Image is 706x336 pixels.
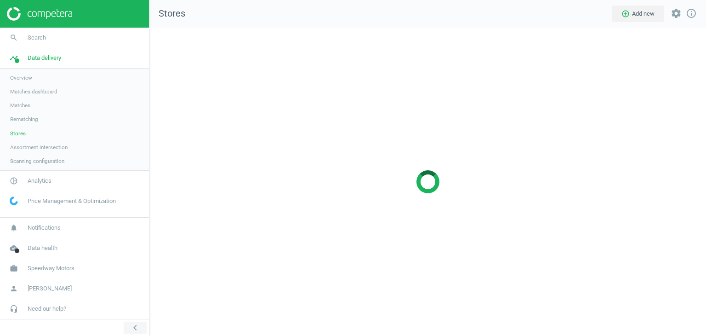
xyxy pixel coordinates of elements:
[10,144,68,151] span: Assortment intersection
[28,177,51,185] span: Analytics
[5,260,23,277] i: work
[28,305,66,313] span: Need our help?
[5,239,23,257] i: cloud_done
[149,7,185,20] span: Stores
[5,219,23,237] i: notifications
[10,74,32,81] span: Overview
[28,244,57,252] span: Data health
[124,322,147,334] button: chevron_left
[28,54,61,62] span: Data delivery
[686,8,697,20] a: info_outline
[28,284,72,293] span: [PERSON_NAME]
[10,88,57,95] span: Matches dashboard
[10,130,26,137] span: Stores
[10,102,30,109] span: Matches
[28,197,116,205] span: Price Management & Optimization
[10,157,64,165] span: Scanning configuration
[612,6,664,22] button: add_circle_outlineAdd new
[7,7,72,21] img: ajHJNr6hYgQAAAAASUVORK5CYII=
[5,172,23,190] i: pie_chart_outlined
[686,8,697,19] i: info_outline
[10,116,38,123] span: Rematching
[28,264,74,272] span: Speedway Motors
[10,197,18,205] img: wGWNvw8QSZomAAAAABJRU5ErkJggg==
[5,29,23,46] i: search
[5,280,23,297] i: person
[5,300,23,318] i: headset_mic
[621,10,630,18] i: add_circle_outline
[671,8,682,19] i: settings
[130,322,141,333] i: chevron_left
[28,224,61,232] span: Notifications
[28,34,46,42] span: Search
[666,4,686,23] button: settings
[5,49,23,67] i: timeline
